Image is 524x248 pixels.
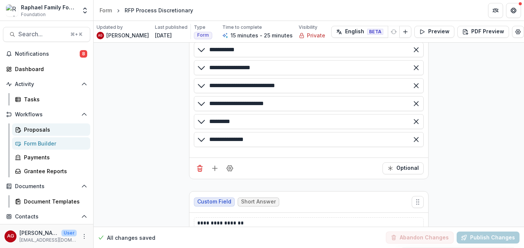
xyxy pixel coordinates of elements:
[197,33,209,38] span: Form
[412,196,424,208] button: Move field
[19,237,77,244] p: [EMAIL_ADDRESS][DOMAIN_NAME]
[100,6,112,14] div: Form
[80,232,89,241] button: More
[15,214,78,220] span: Contacts
[97,5,115,16] a: Form
[21,3,77,11] div: Raphael Family Foundation
[12,123,90,136] a: Proposals
[383,162,424,174] button: Required
[24,126,84,134] div: Proposals
[299,24,317,31] p: Visibility
[399,26,411,38] button: Add Language
[194,162,206,174] button: Delete field
[3,108,90,120] button: Open Workflows
[388,26,400,38] button: Refresh Translation
[457,232,520,244] button: Publish Changes
[224,162,236,174] button: Field Settings
[97,5,196,16] nav: breadcrumb
[24,167,84,175] div: Grantee Reports
[97,24,123,31] p: Updated by
[12,93,90,105] a: Tasks
[3,78,90,90] button: Open Activity
[15,65,84,73] div: Dashboard
[106,31,149,39] p: [PERSON_NAME]
[107,234,155,242] p: All changes saved
[12,151,90,163] a: Payments
[69,30,84,39] div: ⌘ + K
[512,26,524,38] button: Edit Form Settings
[3,48,90,60] button: Notifications8
[307,31,325,39] p: Private
[197,199,231,205] span: Custom Field
[241,199,276,205] span: Short Answer
[488,3,503,18] button: Partners
[15,111,78,118] span: Workflows
[61,230,77,236] p: User
[98,34,103,37] div: Anu Gupta
[155,31,172,39] p: [DATE]
[209,162,221,174] button: Add field
[21,11,46,18] span: Foundation
[19,229,58,237] p: [PERSON_NAME]
[410,134,422,146] button: Remove option
[410,62,422,74] button: Remove option
[15,183,78,190] span: Documents
[24,198,84,205] div: Document Templates
[410,44,422,56] button: Remove option
[331,26,388,38] button: English BETA
[3,27,90,42] button: Search...
[414,26,454,38] button: Preview
[7,234,14,239] div: Anu Gupta
[410,98,422,110] button: Remove option
[3,180,90,192] button: Open Documents
[12,165,90,177] a: Grantee Reports
[457,26,509,38] button: PDF Preview
[386,232,454,244] button: Abandon Changes
[24,140,84,147] div: Form Builder
[410,80,422,92] button: Remove option
[24,95,84,103] div: Tasks
[80,3,90,18] button: Open entity switcher
[3,63,90,75] a: Dashboard
[155,24,188,31] p: Last published
[3,211,90,223] button: Open Contacts
[6,4,18,16] img: Raphael Family Foundation
[80,50,87,58] span: 8
[24,153,84,161] div: Payments
[15,51,80,57] span: Notifications
[194,24,205,31] p: Type
[12,195,90,208] a: Document Templates
[125,6,193,14] div: RFP Process Discretionary
[231,31,293,39] p: 15 minutes - 25 minutes
[18,31,66,38] span: Search...
[12,137,90,150] a: Form Builder
[506,3,521,18] button: Get Help
[410,116,422,128] button: Remove option
[15,81,78,88] span: Activity
[222,24,262,31] p: Time to complete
